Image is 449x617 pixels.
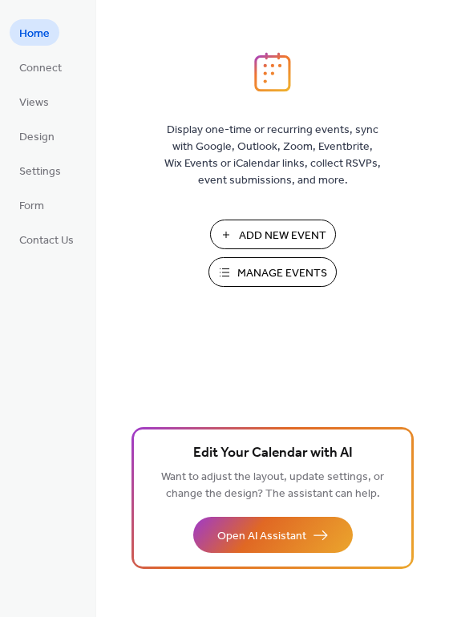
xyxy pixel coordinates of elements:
span: Want to adjust the layout, update settings, or change the design? The assistant can help. [161,466,384,505]
button: Manage Events [208,257,337,287]
button: Open AI Assistant [193,517,353,553]
span: Home [19,26,50,42]
a: Form [10,192,54,218]
a: Views [10,88,59,115]
span: Contact Us [19,232,74,249]
span: Form [19,198,44,215]
span: Connect [19,60,62,77]
a: Settings [10,157,71,183]
span: Design [19,129,55,146]
span: Display one-time or recurring events, sync with Google, Outlook, Zoom, Eventbrite, Wix Events or ... [164,122,381,189]
img: logo_icon.svg [254,52,291,92]
span: Views [19,95,49,111]
span: Manage Events [237,265,327,282]
span: Settings [19,163,61,180]
span: Edit Your Calendar with AI [193,442,353,465]
button: Add New Event [210,220,336,249]
a: Design [10,123,64,149]
span: Add New Event [239,228,326,244]
a: Connect [10,54,71,80]
span: Open AI Assistant [217,528,306,545]
a: Home [10,19,59,46]
a: Contact Us [10,226,83,252]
